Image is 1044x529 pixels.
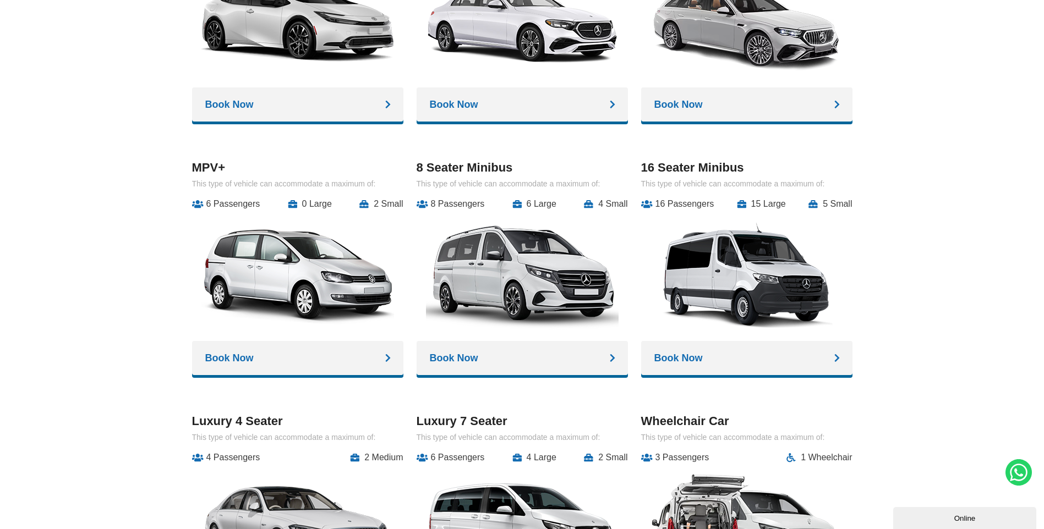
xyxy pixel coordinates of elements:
[641,179,852,188] p: This type of vehicle can accommodate a maximum of:
[512,453,556,462] li: 4 Large
[417,453,485,462] li: 6 Passengers
[192,341,403,375] a: Book Now
[201,217,394,333] img: A1 Taxis MPV+
[641,87,852,122] a: Book Now
[192,87,403,122] a: Book Now
[584,199,627,209] li: 4 Small
[808,199,852,209] li: 5 Small
[417,161,628,175] h3: 8 Seater Minibus
[350,453,403,462] li: 2 Medium
[417,179,628,188] p: This type of vehicle can accommodate a maximum of:
[512,199,556,209] li: 6 Large
[737,199,786,209] li: 15 Large
[641,414,852,428] h3: Wheelchair Car
[417,341,628,375] a: Book Now
[288,199,332,209] li: 0 Large
[192,453,260,462] li: 4 Passengers
[359,199,403,209] li: 2 Small
[641,433,852,442] p: This type of vehicle can accommodate a maximum of:
[786,453,852,462] li: 1 Wheelchair
[417,87,628,122] a: Book Now
[417,433,628,442] p: This type of vehicle can accommodate a maximum of:
[192,179,403,188] p: This type of vehicle can accommodate a maximum of:
[893,505,1038,529] iframe: chat widget
[192,199,260,209] li: 6 Passengers
[426,217,619,333] img: A1 Taxis 8 Seater Minibus
[651,217,843,333] img: A1 Taxis 16 Seater Minibus
[641,341,852,375] a: Book Now
[192,414,403,428] h3: Luxury 4 Seater
[641,199,714,209] li: 16 Passengers
[417,414,628,428] h3: Luxury 7 Seater
[641,161,852,175] h3: 16 Seater Minibus
[417,199,485,209] li: 8 Passengers
[192,161,403,175] h3: MPV+
[192,433,403,442] p: This type of vehicle can accommodate a maximum of:
[584,453,627,462] li: 2 Small
[641,453,709,462] li: 3 Passengers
